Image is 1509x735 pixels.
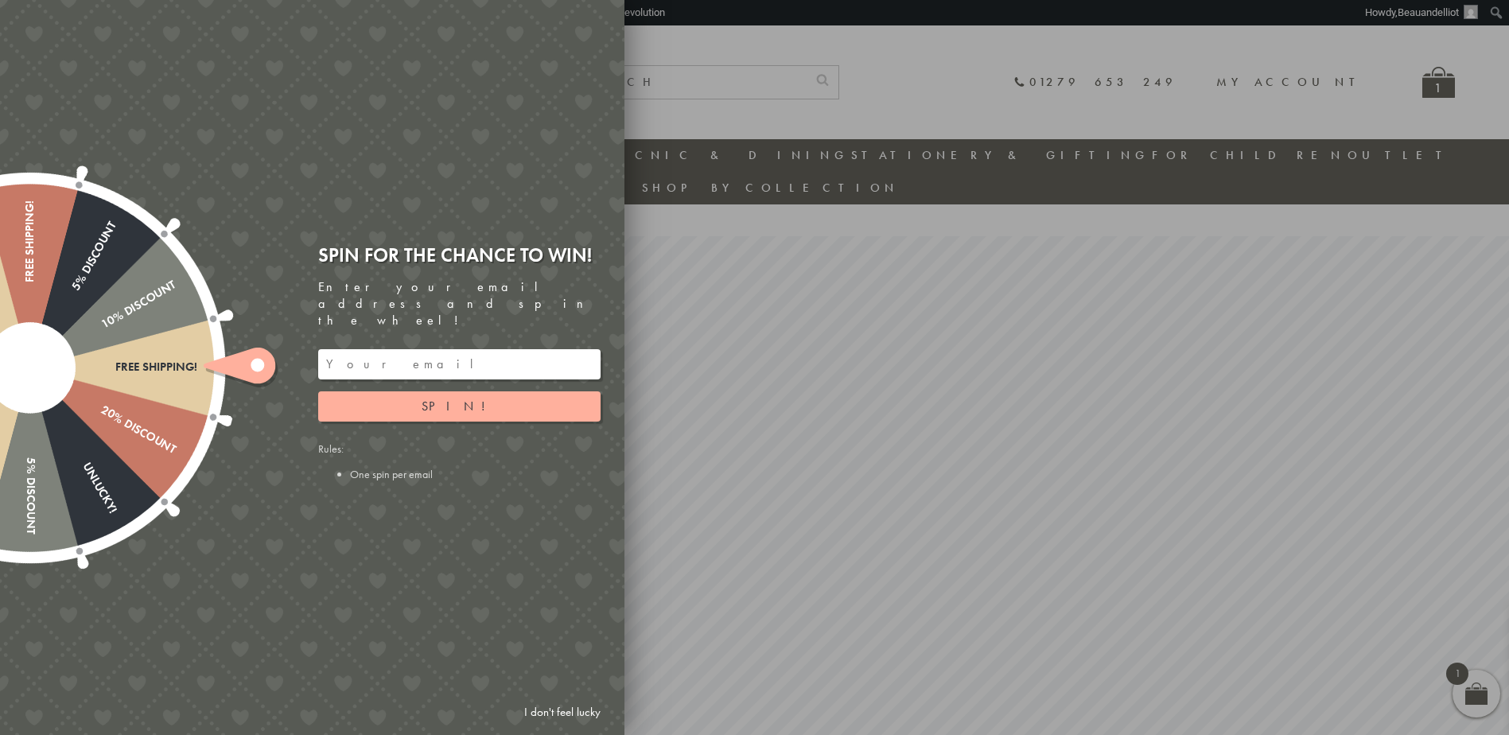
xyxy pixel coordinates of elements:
[24,220,119,371] div: 5% Discount
[318,349,601,379] input: Your email
[318,391,601,422] button: Spin!
[516,698,609,727] a: I don't feel lucky
[350,467,601,481] li: One spin per email
[318,279,601,329] div: Enter your email address and spin the wheel!
[30,360,197,374] div: Free shipping!
[318,243,601,267] div: Spin for the chance to win!
[26,278,177,374] div: 10% Discount
[318,441,601,481] div: Rules:
[422,398,497,414] span: Spin!
[23,200,37,367] div: Free shipping!
[26,362,177,457] div: 20% Discount
[24,364,119,515] div: Unlucky!
[23,367,37,535] div: 5% Discount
